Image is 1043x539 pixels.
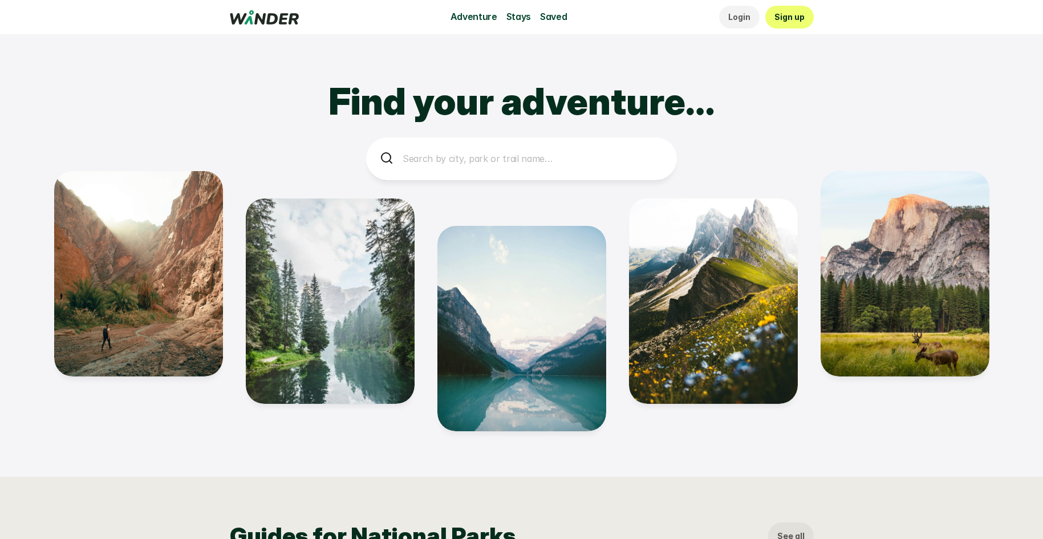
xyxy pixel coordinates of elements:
p: Search by city, park or trail name… [403,152,663,167]
p: Login [728,11,750,23]
a: Sign up [765,6,814,29]
p: Saved [540,10,567,25]
p: Sign up [774,11,805,23]
a: Search by city, park or trail name… [366,137,677,180]
h1: Find your adventure… [52,80,991,124]
a: Login [719,6,760,29]
p: Adventure [451,10,497,25]
p: Stays [506,10,531,25]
